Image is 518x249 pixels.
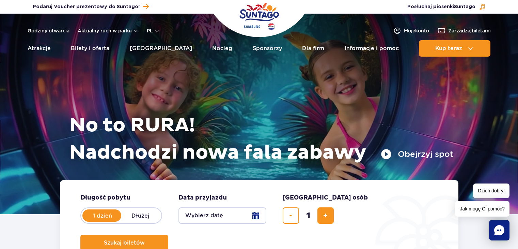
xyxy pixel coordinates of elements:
a: Sponsorzy [253,40,282,57]
span: Data przyjazdu [178,194,227,202]
span: [GEOGRAPHIC_DATA] osób [283,194,368,202]
button: Obejrzyj spot [381,149,453,160]
span: Kup teraz [435,45,462,52]
button: Wybierz datę [178,207,266,224]
a: [GEOGRAPHIC_DATA] [130,40,192,57]
label: Dłużej [121,208,160,223]
button: Posłuchaj piosenkiSuntago [407,3,486,10]
input: liczba biletów [300,207,316,224]
button: pl [147,27,160,34]
a: Zarządzajbiletami [437,27,491,35]
a: Bilety i oferta [71,40,109,57]
a: Informacje i pomoc [345,40,399,57]
button: dodaj bilet [317,207,334,224]
span: Moje konto [404,27,429,34]
div: Chat [489,220,509,240]
a: Podaruj Voucher prezentowy do Suntago! [33,2,149,11]
a: Mojekonto [393,27,429,35]
span: Zarządzaj biletami [448,27,491,34]
span: Długość pobytu [80,194,130,202]
span: Dzień dobry! [473,184,509,198]
a: Dla firm [302,40,324,57]
span: Suntago [454,4,475,9]
span: Podaruj Voucher prezentowy do Suntago! [33,3,140,10]
button: usuń bilet [283,207,299,224]
span: Szukaj biletów [104,240,145,246]
a: Nocleg [212,40,232,57]
span: Jak mogę Ci pomóc? [455,201,509,217]
span: Posłuchaj piosenki [407,3,475,10]
h1: No to RURA! Nadchodzi nowa fala zabawy [69,112,453,166]
label: 1 dzień [83,208,122,223]
a: Atrakcje [28,40,51,57]
button: Aktualny ruch w parku [78,28,139,33]
button: Kup teraz [419,40,490,57]
a: Godziny otwarcia [28,27,69,34]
